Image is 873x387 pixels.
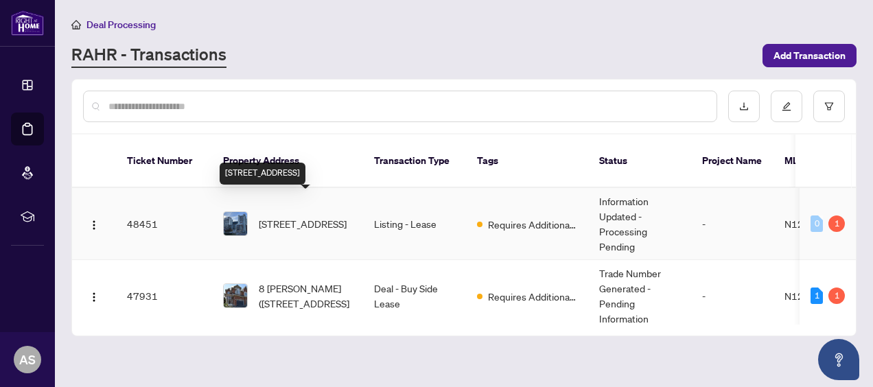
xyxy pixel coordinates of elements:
td: Information Updated - Processing Pending [588,188,691,260]
img: thumbnail-img [224,284,247,307]
a: RAHR - Transactions [71,43,226,68]
span: Requires Additional Docs [488,217,577,232]
th: Ticket Number [116,134,212,188]
button: edit [771,91,802,122]
span: home [71,20,81,30]
button: Logo [83,213,105,235]
img: logo [11,10,44,36]
span: Deal Processing [86,19,156,31]
img: thumbnail-img [224,212,247,235]
button: Open asap [818,339,859,380]
span: N12280073 [784,290,841,302]
th: Status [588,134,691,188]
button: filter [813,91,845,122]
div: 1 [828,215,845,232]
img: Logo [89,292,100,303]
span: edit [782,102,791,111]
th: Project Name [691,134,773,188]
span: [STREET_ADDRESS] [259,216,347,231]
button: Add Transaction [763,44,857,67]
div: [STREET_ADDRESS] [220,163,305,185]
span: Requires Additional Docs [488,289,577,304]
td: Listing - Lease [363,188,466,260]
th: Tags [466,134,588,188]
span: filter [824,102,834,111]
span: Add Transaction [773,45,846,67]
span: AS [19,350,36,369]
span: N12339882 [784,218,841,230]
td: 47931 [116,260,212,332]
div: 1 [828,288,845,304]
button: Logo [83,285,105,307]
th: MLS # [773,134,856,188]
div: 0 [811,215,823,232]
td: Deal - Buy Side Lease [363,260,466,332]
button: download [728,91,760,122]
td: - [691,260,773,332]
td: - [691,188,773,260]
img: Logo [89,220,100,231]
span: download [739,102,749,111]
th: Property Address [212,134,363,188]
div: 1 [811,288,823,304]
td: 48451 [116,188,212,260]
span: 8 [PERSON_NAME] ([STREET_ADDRESS] [259,281,352,311]
th: Transaction Type [363,134,466,188]
td: Trade Number Generated - Pending Information [588,260,691,332]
